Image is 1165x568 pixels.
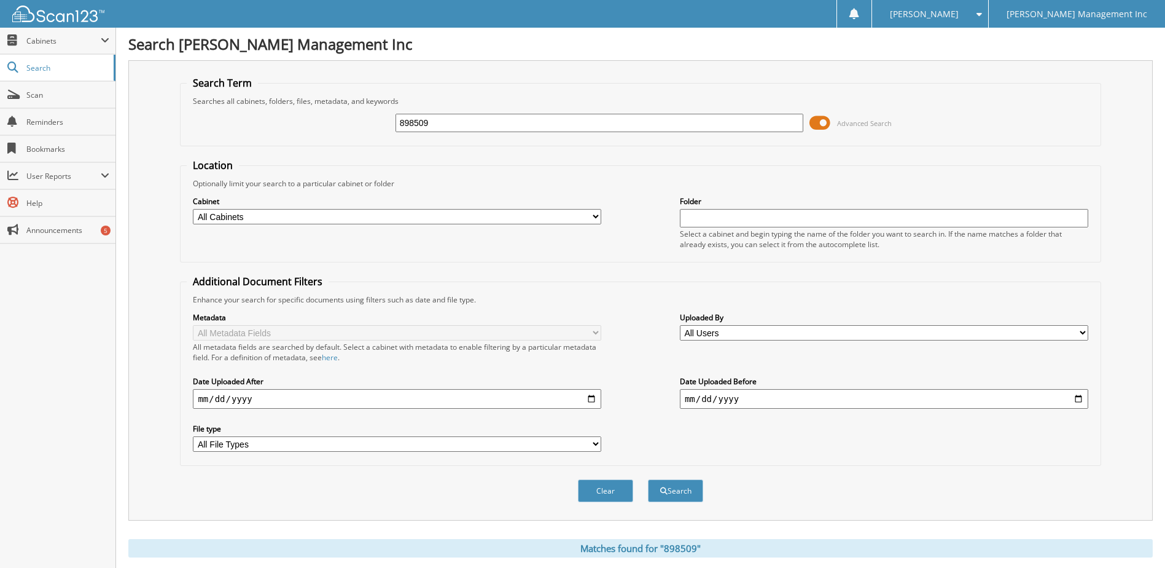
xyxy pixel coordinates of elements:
[187,159,239,172] legend: Location
[26,225,109,235] span: Announcements
[193,342,601,363] div: All metadata fields are searched by default. Select a cabinet with metadata to enable filtering b...
[680,312,1088,323] label: Uploaded By
[680,229,1088,250] div: Select a cabinet and begin typing the name of the folder you want to search in. If the name match...
[187,96,1094,106] div: Searches all cabinets, folders, files, metadata, and keywords
[187,76,258,90] legend: Search Term
[187,178,1094,189] div: Optionally limit your search to a particular cabinet or folder
[12,6,104,22] img: scan123-logo-white.svg
[26,63,107,73] span: Search
[193,376,601,387] label: Date Uploaded After
[322,352,338,363] a: here
[890,10,959,18] span: [PERSON_NAME]
[26,36,101,46] span: Cabinets
[26,171,101,181] span: User Reports
[26,90,109,100] span: Scan
[128,34,1153,54] h1: Search [PERSON_NAME] Management Inc
[193,389,601,409] input: start
[101,226,111,235] div: 5
[193,196,601,207] label: Cabinet
[128,539,1153,558] div: Matches found for "898509"
[26,117,109,127] span: Reminders
[680,376,1088,387] label: Date Uploaded Before
[837,119,892,128] span: Advanced Search
[648,479,703,502] button: Search
[26,144,109,154] span: Bookmarks
[193,424,601,434] label: File type
[1007,10,1147,18] span: [PERSON_NAME] Management Inc
[680,389,1088,409] input: end
[187,294,1094,305] div: Enhance your search for specific documents using filters such as date and file type.
[26,198,109,208] span: Help
[187,275,329,288] legend: Additional Document Filters
[680,196,1088,207] label: Folder
[193,312,601,323] label: Metadata
[578,479,633,502] button: Clear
